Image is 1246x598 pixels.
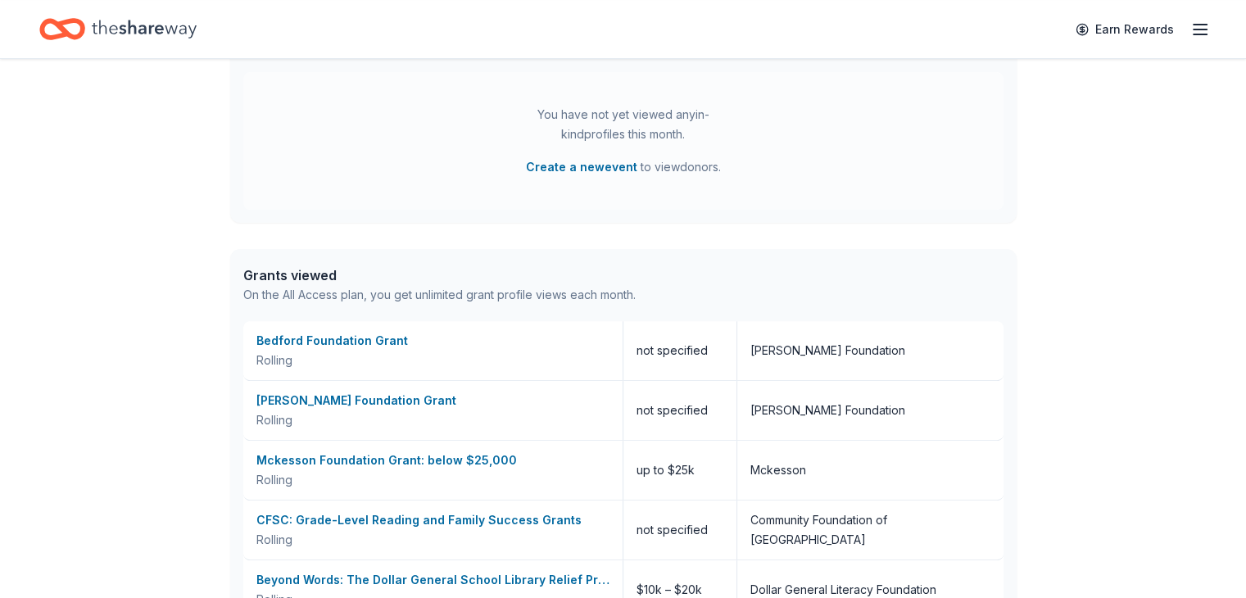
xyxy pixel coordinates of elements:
div: You have not yet viewed any in-kind profiles this month. [521,105,726,144]
div: not specified [623,381,737,440]
div: Rolling [256,351,609,370]
div: [PERSON_NAME] Foundation [750,341,905,360]
div: Rolling [256,530,609,550]
div: CFSC: Grade-Level Reading and Family Success Grants [256,510,609,530]
div: Grants viewed [243,265,636,285]
a: Earn Rewards [1066,15,1184,44]
div: Mckesson Foundation Grant: below $25,000 [256,451,609,470]
div: up to $25k [623,441,737,500]
span: to view donors . [526,157,721,177]
div: not specified [623,501,737,559]
div: not specified [623,321,737,380]
div: [PERSON_NAME] Foundation Grant [256,391,609,410]
div: Bedford Foundation Grant [256,331,609,351]
div: Beyond Words: The Dollar General School Library Relief Program [256,570,609,590]
div: Mckesson [750,460,806,480]
button: Create a newevent [526,157,637,177]
div: Rolling [256,410,609,430]
div: [PERSON_NAME] Foundation [750,401,905,420]
div: On the All Access plan, you get unlimited grant profile views each month. [243,285,636,305]
a: Home [39,10,197,48]
div: Community Foundation of [GEOGRAPHIC_DATA] [750,510,990,550]
div: Rolling [256,470,609,490]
